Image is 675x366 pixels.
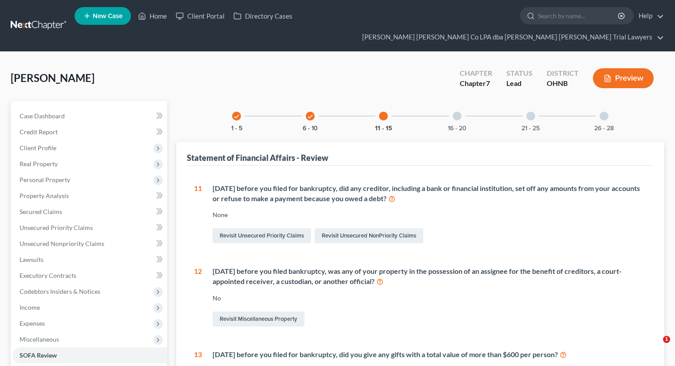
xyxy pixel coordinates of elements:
[12,236,167,252] a: Unsecured Nonpriority Claims
[20,176,70,183] span: Personal Property
[303,125,318,132] button: 6 - 10
[213,294,647,303] div: No
[645,336,666,357] iframe: Intercom live chat
[460,78,492,89] div: Chapter
[20,256,43,263] span: Lawsuits
[213,266,647,287] div: [DATE] before you filed bankruptcy, was any of your property in the possession of an assignee for...
[506,68,533,78] div: Status
[134,8,171,24] a: Home
[20,319,45,327] span: Expenses
[375,125,392,132] button: 11 - 15
[594,125,614,132] button: 26 - 28
[213,350,647,360] div: [DATE] before you filed for bankruptcy, did you give any gifts with a total value of more than $6...
[12,108,167,124] a: Case Dashboard
[229,8,297,24] a: Directory Cases
[213,311,304,327] a: Revisit Miscellaneous Property
[213,183,647,204] div: [DATE] before you filed for bankruptcy, did any creditor, including a bank or financial instituti...
[12,204,167,220] a: Secured Claims
[20,128,58,136] span: Credit Report
[11,71,95,84] span: [PERSON_NAME]
[20,224,93,231] span: Unsecured Priority Claims
[12,124,167,140] a: Credit Report
[12,188,167,204] a: Property Analysis
[547,78,579,89] div: OHNB
[547,68,579,78] div: District
[20,272,76,279] span: Executory Contracts
[20,335,59,343] span: Miscellaneous
[187,152,328,163] div: Statement of Financial Affairs - Review
[12,252,167,268] a: Lawsuits
[20,192,69,199] span: Property Analysis
[20,304,40,311] span: Income
[12,220,167,236] a: Unsecured Priority Claims
[538,8,619,24] input: Search by name...
[233,113,240,120] i: check
[521,125,540,132] button: 21 - 25
[20,112,65,120] span: Case Dashboard
[20,144,56,152] span: Client Profile
[448,125,466,132] button: 16 - 20
[358,29,664,45] a: [PERSON_NAME] [PERSON_NAME] Co LPA dba [PERSON_NAME] [PERSON_NAME] Trial Lawyers
[506,78,533,89] div: Lead
[486,79,490,87] span: 7
[315,228,423,243] a: Revisit Unsecured NonPriority Claims
[171,8,229,24] a: Client Portal
[634,8,664,24] a: Help
[231,125,242,132] button: 1 - 5
[93,13,122,19] span: New Case
[20,351,57,359] span: SOFA Review
[307,113,313,120] i: check
[593,68,654,88] button: Preview
[663,336,670,343] span: 1
[194,183,202,245] div: 11
[460,68,492,78] div: Chapter
[12,268,167,284] a: Executory Contracts
[194,266,202,328] div: 12
[20,240,104,247] span: Unsecured Nonpriority Claims
[213,210,647,219] div: None
[20,288,100,295] span: Codebtors Insiders & Notices
[20,160,58,167] span: Real Property
[12,347,167,363] a: SOFA Review
[213,228,311,243] a: Revisit Unsecured Priority Claims
[20,208,62,215] span: Secured Claims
